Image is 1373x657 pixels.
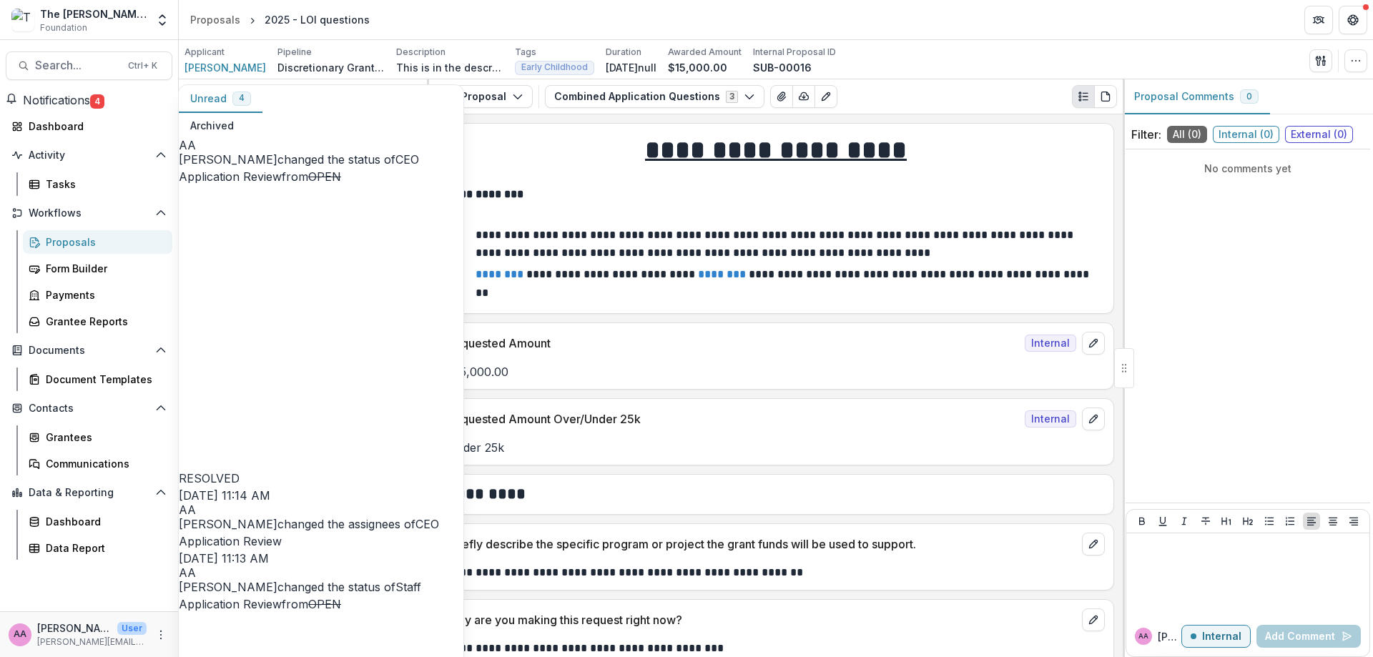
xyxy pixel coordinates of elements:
div: Proposals [46,234,161,250]
div: Annie Axe [14,630,26,639]
p: Requested Amount Over/Under 25k [447,410,1019,428]
div: Ctrl + K [125,58,160,74]
button: Archived [179,112,245,140]
div: Payments [46,287,161,302]
button: Open entity switcher [152,6,172,34]
span: Contacts [29,402,149,415]
span: Internal [1025,410,1076,428]
button: Proposal Comments [1123,79,1270,114]
a: Dashboard [6,114,172,138]
p: Requested Amount [447,335,1019,352]
span: All ( 0 ) [1167,126,1207,143]
p: [PERSON_NAME] [1158,629,1181,644]
span: Internal ( 0 ) [1213,126,1279,143]
p: Applicant [184,46,225,59]
div: Annie Axe [1138,633,1148,640]
span: 4 [90,94,104,109]
span: Foundation [40,21,87,34]
button: Internal [1181,625,1251,648]
p: changed the assignees of [179,515,463,550]
p: Awarded Amount [668,46,742,59]
button: View Attached Files [770,85,793,108]
a: Payments [23,283,172,307]
button: Open Activity [6,144,172,167]
button: Align Center [1324,513,1342,530]
a: Data Report [23,536,172,560]
p: SUB-00016 [753,60,812,75]
span: [PERSON_NAME] [179,517,277,531]
button: Underline [1154,513,1171,530]
button: Edit as form [815,85,837,108]
span: Internal [1025,335,1076,352]
button: More [152,626,169,643]
p: No comments yet [1131,161,1364,176]
button: Open Contacts [6,397,172,420]
div: Annie Axe [179,504,463,515]
a: Proposals [23,230,172,254]
div: Tasks [46,177,161,192]
div: Annie Axe [179,139,463,151]
button: Ordered List [1281,513,1299,530]
button: Bullet List [1261,513,1278,530]
a: [PERSON_NAME] [184,60,266,75]
button: Proposal [435,85,533,108]
p: Internal Proposal ID [753,46,836,59]
div: Proposals [190,12,240,27]
span: Activity [29,149,149,162]
div: Form Builder [46,261,161,276]
p: Pipeline [277,46,312,59]
p: changed the status of from [179,151,463,487]
a: Grantee Reports [23,310,172,333]
p: [DATE] 11:13 AM [179,550,463,567]
div: Annie Axe [179,567,463,578]
img: The Frist Foundation Workflow Sandbox [11,9,34,31]
button: Bold [1133,513,1151,530]
button: Align Right [1345,513,1362,530]
nav: breadcrumb [184,9,375,30]
p: Briefly describe the specific program or project the grant funds will be used to support. [447,535,1076,553]
div: Data Report [46,540,161,555]
button: Align Left [1303,513,1320,530]
button: Heading 2 [1239,513,1256,530]
p: [PERSON_NAME][EMAIL_ADDRESS][DOMAIN_NAME] [37,636,147,648]
a: Proposals [184,9,246,30]
p: Why are you making this request right now? [447,611,1076,628]
button: Partners [1304,6,1333,34]
a: Communications [23,452,172,475]
p: Tags [515,46,536,59]
a: Grantees [23,425,172,449]
button: edit [1082,332,1105,355]
div: Grantees [46,430,161,445]
s: OPEN [308,597,341,611]
button: Italicize [1176,513,1193,530]
button: Unread [179,85,262,113]
button: Add Comment [1256,625,1361,648]
p: Discretionary Grants Pipeline [277,60,385,75]
div: Document Templates [46,372,161,387]
button: Open Workflows [6,202,172,224]
button: edit [1082,533,1105,555]
p: User [117,622,147,635]
a: Form Builder [23,257,172,280]
button: Notifications4 [6,92,104,109]
span: Notifications [23,93,90,107]
span: [PERSON_NAME] [179,152,277,167]
span: External ( 0 ) [1285,126,1353,143]
button: Heading 1 [1218,513,1235,530]
button: edit [1082,407,1105,430]
span: Search... [35,59,119,72]
div: The [PERSON_NAME] Foundation Workflow Sandbox [40,6,147,21]
span: Documents [29,345,149,357]
div: Dashboard [46,514,161,529]
p: [DATE] 11:14 AM [179,487,463,504]
a: Document Templates [23,367,172,391]
div: Grantee Reports [46,314,161,329]
span: 4 [239,93,245,103]
a: Tasks [23,172,172,196]
p: Internal [1202,631,1241,643]
span: Workflows [29,207,149,219]
button: Open Data & Reporting [6,481,172,504]
s: OPEN [308,169,341,184]
p: Duration [606,46,641,59]
div: Dashboard [29,119,161,134]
